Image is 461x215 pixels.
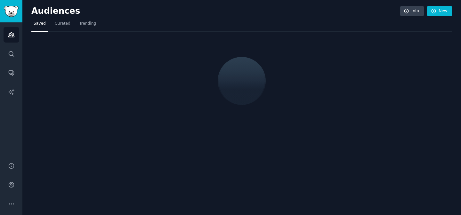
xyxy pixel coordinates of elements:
[55,21,70,27] span: Curated
[53,19,73,32] a: Curated
[427,6,452,17] a: New
[31,19,48,32] a: Saved
[400,6,424,17] a: Info
[77,19,98,32] a: Trending
[34,21,46,27] span: Saved
[4,6,19,17] img: GummySearch logo
[79,21,96,27] span: Trending
[31,6,400,16] h2: Audiences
